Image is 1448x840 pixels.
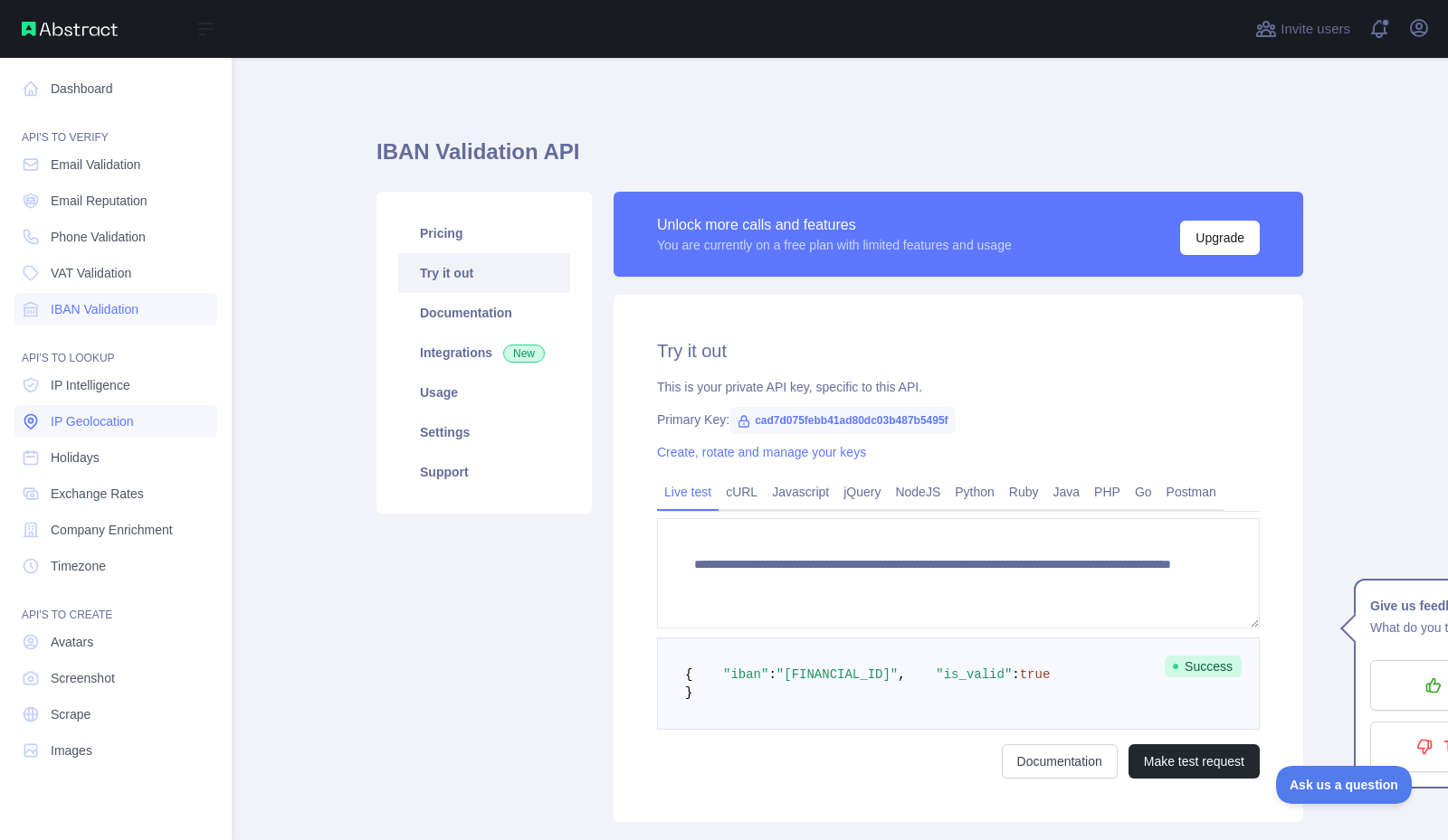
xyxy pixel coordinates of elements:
a: Phone Validation [14,221,217,253]
a: Java [1046,477,1088,506]
h2: Try it out [657,338,1260,363]
a: Images [14,734,217,767]
span: Avatars [51,633,93,651]
a: PHP [1087,477,1128,506]
span: Invite users [1281,19,1350,40]
button: Invite users [1252,14,1354,43]
span: IP Intelligence [51,376,130,394]
a: Holidays [14,441,217,474]
span: IBAN Validation [51,300,138,318]
h1: IBAN Validation API [376,137,1303,181]
div: Primary Key: [657,411,1260,429]
div: This is your private API key, specific to this API. [657,378,1260,396]
span: true [1020,667,1051,682]
span: : [768,667,776,682]
span: Exchange Rates [51,485,144,503]
span: Screenshot [51,669,115,687]
span: : [1012,667,1019,682]
a: Email Validation [14,148,217,181]
a: Documentation [1002,744,1118,779]
a: jQuery [836,477,888,506]
a: IP Geolocation [14,405,217,438]
a: Python [948,477,1002,506]
div: Unlock more calls and features [657,214,1012,236]
a: Javascript [765,477,836,506]
div: API'S TO CREATE [14,586,217,622]
a: Usage [398,373,570,412]
a: VAT Validation [14,257,217,289]
span: IP Geolocation [51,412,134,430]
span: Timezone [51,557,106,575]
span: cad7d075febb41ad80dc03b487b5495f [729,407,955,434]
a: Email Reputation [14,184,217,217]
span: , [898,667,905,682]
a: Integrations New [398,333,570,373]
a: Postman [1159,477,1224,506]
span: { [685,667,692,682]
a: NodeJS [888,477,948,506]
span: VAT Validation [51,264,131,282]
span: Success [1165,656,1242,677]
span: Scrape [51,705,90,723]
span: Company Enrichment [51,521,173,539]
span: } [685,685,692,700]
a: Settings [398,412,570,452]
a: Avatars [14,626,217,658]
img: Abstract API [22,22,118,36]
a: Company Enrichment [14,514,217,546]
span: Holidays [51,448,100,467]
a: Support [398,452,570,492]
a: Exchange Rates [14,477,217,510]
button: Make test request [1129,744,1260,779]
div: API'S TO VERIFY [14,109,217,145]
div: API'S TO LOOKUP [14,329,217,365]
span: Email Reputation [51,192,148,210]
a: Scrape [14,698,217,731]
a: Pricing [398,213,570,253]
a: Screenshot [14,662,217,694]
span: "[FINANCIAL_ID]" [776,667,898,682]
a: Timezone [14,550,217,582]
a: cURL [719,477,765,506]
a: Dashboard [14,72,217,105]
iframe: Toggle Customer Support [1276,766,1412,804]
a: Ruby [1002,477,1046,506]
a: IBAN Validation [14,293,217,326]
a: IP Intelligence [14,369,217,401]
span: Email Validation [51,156,140,174]
a: Create, rotate and manage your keys [657,445,866,459]
a: Go [1128,477,1159,506]
span: Images [51,741,92,760]
a: Live test [657,477,719,506]
span: "is_valid" [936,667,1012,682]
a: Documentation [398,293,570,333]
span: "iban" [723,667,768,682]
span: New [503,344,545,363]
span: Phone Validation [51,228,146,246]
div: You are currently on a free plan with limited features and usage [657,236,1012,254]
a: Try it out [398,253,570,293]
button: Upgrade [1180,221,1260,255]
